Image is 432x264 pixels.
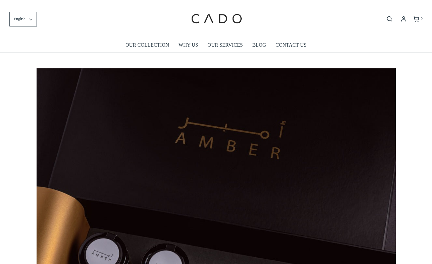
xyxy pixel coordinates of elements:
[125,38,169,52] a: OUR COLLECTION
[384,15,395,22] button: Open search bar
[9,12,37,26] button: English
[412,16,423,22] a: 0
[252,38,266,52] a: BLOG
[189,5,243,33] img: cadogifting
[421,16,423,21] span: 0
[14,16,26,22] span: English
[275,38,306,52] a: CONTACT US
[208,38,243,52] a: OUR SERVICES
[179,38,198,52] a: WHY US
